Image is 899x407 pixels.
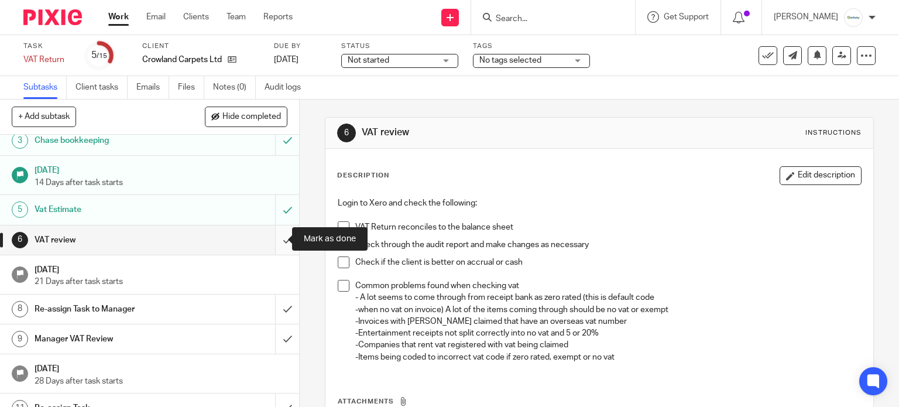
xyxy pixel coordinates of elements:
h1: [DATE] [35,261,287,276]
label: Tags [473,42,590,51]
h1: [DATE] [35,360,287,375]
label: Task [23,42,70,51]
p: Crowland Carpets Ltd [142,54,222,66]
p: VAT Return reconciles to the balance sheet [355,221,862,233]
a: Emails [136,76,169,99]
div: 5 [12,201,28,218]
label: Due by [274,42,327,51]
p: - A lot seems to come through from receipt bank as zero rated (this is default code [355,292,862,303]
a: Notes (0) [213,76,256,99]
span: Hide completed [222,112,281,122]
p: -when no vat on invoice) A lot of the items coming through should be no vat or exempt [355,304,862,316]
p: [PERSON_NAME] [774,11,838,23]
span: Get Support [664,13,709,21]
span: Not started [348,56,389,64]
img: Pixie [23,9,82,25]
a: Client tasks [76,76,128,99]
a: Work [108,11,129,23]
p: Description [337,171,389,180]
div: 6 [337,124,356,142]
a: Reports [263,11,293,23]
a: Team [227,11,246,23]
h1: [DATE] [35,162,287,176]
p: Common problems found when checking vat [355,280,862,292]
div: 5 [91,49,107,62]
button: + Add subtask [12,107,76,126]
h1: Re-assign Task to Manager [35,300,187,318]
img: Infinity%20Logo%20with%20Whitespace%20.png [844,8,863,27]
div: VAT Return [23,54,70,66]
small: /15 [97,53,107,59]
span: [DATE] [274,56,298,64]
p: Check if the client is better on accrual or cash [355,256,862,268]
span: Attachments [338,398,394,405]
span: No tags selected [479,56,541,64]
p: -Companies that rent vat registered with vat being claimed [355,339,862,351]
h1: Chase bookkeeping [35,132,187,149]
a: Files [178,76,204,99]
div: 8 [12,301,28,317]
p: Login to Xero and check the following: [338,197,862,209]
a: Audit logs [265,76,310,99]
div: 9 [12,331,28,347]
a: Clients [183,11,209,23]
div: 3 [12,132,28,149]
a: Email [146,11,166,23]
div: 6 [12,232,28,248]
p: 28 Days after task starts [35,375,287,387]
p: -Invoices with [PERSON_NAME] claimed that have an overseas vat number [355,316,862,327]
div: Instructions [805,128,862,138]
button: Hide completed [205,107,287,126]
p: -Items being coded to incorrect vat code if zero rated, exempt or no vat [355,351,862,363]
input: Search [495,14,600,25]
a: Subtasks [23,76,67,99]
h1: Manager VAT Review [35,330,187,348]
label: Client [142,42,259,51]
p: Check through the audit report and make changes as necessary [355,239,862,251]
h1: VAT review [362,126,624,139]
button: Edit description [780,166,862,185]
p: -Entertainment receipts not split correctly into no vat and 5 or 20% [355,327,862,339]
h1: VAT review [35,231,187,249]
p: 14 Days after task starts [35,177,287,189]
h1: Vat Estimate [35,201,187,218]
label: Status [341,42,458,51]
p: 21 Days after task starts [35,276,287,288]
